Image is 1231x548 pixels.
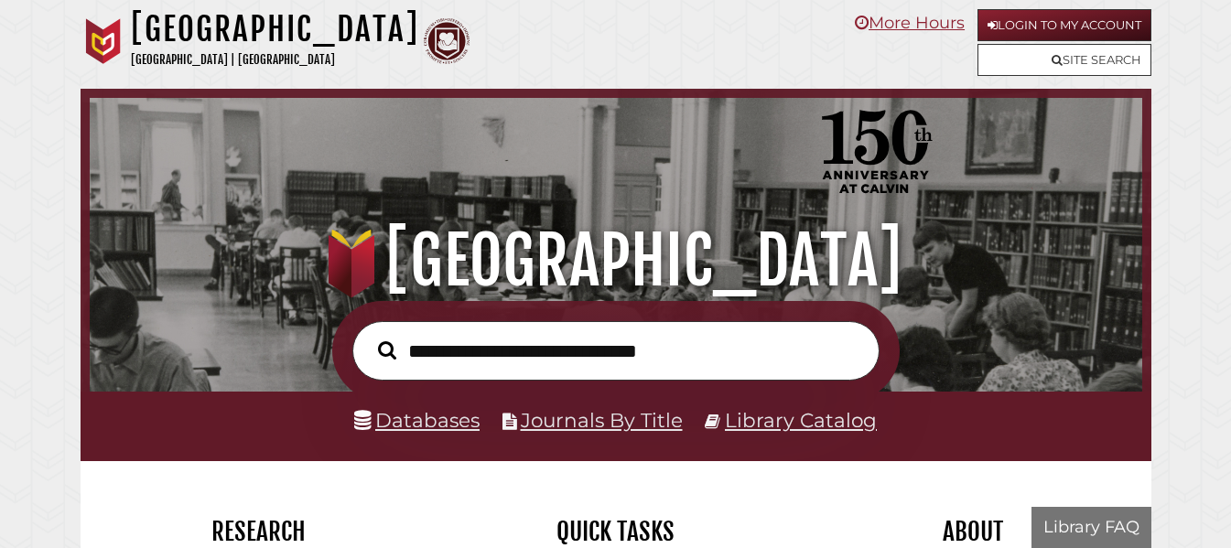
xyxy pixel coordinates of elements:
[369,336,405,364] button: Search
[977,9,1151,41] a: Login to My Account
[131,49,419,70] p: [GEOGRAPHIC_DATA] | [GEOGRAPHIC_DATA]
[354,408,480,432] a: Databases
[855,13,965,33] a: More Hours
[977,44,1151,76] a: Site Search
[521,408,683,432] a: Journals By Title
[81,18,126,64] img: Calvin University
[808,516,1138,547] h2: About
[94,516,424,547] h2: Research
[131,9,419,49] h1: [GEOGRAPHIC_DATA]
[424,18,470,64] img: Calvin Theological Seminary
[725,408,877,432] a: Library Catalog
[108,220,1124,301] h1: [GEOGRAPHIC_DATA]
[451,516,781,547] h2: Quick Tasks
[378,340,396,360] i: Search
